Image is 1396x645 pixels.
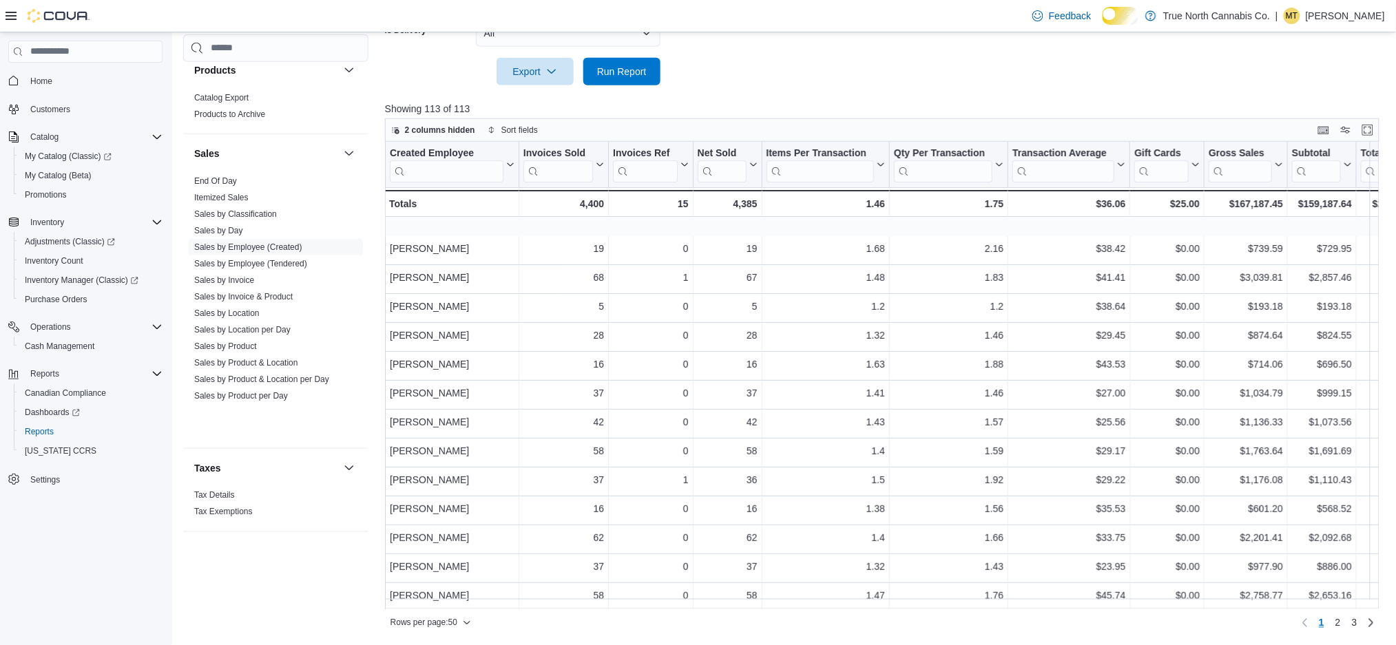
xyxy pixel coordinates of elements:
[1134,147,1200,182] button: Gift Cards
[390,617,457,628] span: Rows per page : 50
[3,99,168,119] button: Customers
[30,368,59,379] span: Reports
[30,131,59,142] span: Catalog
[1292,384,1352,401] div: $999.15
[390,268,514,285] div: [PERSON_NAME]
[894,471,1003,487] div: 1.92
[523,326,604,343] div: 28
[1292,195,1352,212] div: $159,187.64
[25,189,67,200] span: Promotions
[405,125,475,136] span: 2 columns hidden
[25,214,70,231] button: Inventory
[1209,147,1272,182] div: Gross Sales
[25,445,96,456] span: [US_STATE] CCRS
[19,385,112,401] a: Canadian Compliance
[523,442,604,458] div: 58
[30,76,52,87] span: Home
[523,355,604,372] div: 16
[1292,471,1352,487] div: $1,110.43
[183,487,368,531] div: Taxes
[766,326,885,343] div: 1.32
[523,413,604,430] div: 42
[194,225,243,236] span: Sales by Day
[390,471,514,487] div: [PERSON_NAME]
[894,147,1003,182] button: Qty Per Transaction
[1209,413,1283,430] div: $1,136.33
[14,290,168,309] button: Purchase Orders
[697,442,757,458] div: 58
[1292,147,1341,160] div: Subtotal
[1209,297,1283,314] div: $193.18
[597,65,647,78] span: Run Report
[523,297,604,314] div: 5
[894,326,1003,343] div: 1.46
[19,167,97,184] a: My Catalog (Beta)
[194,109,265,119] a: Products to Archive
[386,122,481,138] button: 2 columns hidden
[766,195,885,212] div: 1.46
[697,326,757,343] div: 28
[613,147,688,182] button: Invoices Ref
[1012,355,1125,372] div: $43.53
[583,58,660,85] button: Run Report
[19,187,163,203] span: Promotions
[194,324,291,335] span: Sales by Location per Day
[25,151,112,162] span: My Catalog (Classic)
[25,366,163,382] span: Reports
[697,413,757,430] div: 42
[766,147,874,182] div: Items Per Transaction
[14,232,168,251] a: Adjustments (Classic)
[1286,8,1298,24] span: MT
[385,615,477,631] button: Rows per page:50
[8,65,163,525] nav: Complex example
[1284,8,1300,24] div: Maggie Tremblay
[19,272,144,288] a: Inventory Manager (Classic)
[194,242,302,252] a: Sales by Employee (Created)
[194,275,254,286] span: Sales by Invoice
[476,19,660,47] button: All
[194,308,260,318] a: Sales by Location
[30,217,64,228] span: Inventory
[194,242,302,253] span: Sales by Employee (Created)
[1319,616,1324,630] span: 1
[19,253,89,269] a: Inventory Count
[194,209,277,220] span: Sales by Classification
[766,500,885,516] div: 1.38
[194,374,329,384] a: Sales by Product & Location per Day
[194,176,237,187] span: End Of Day
[194,341,257,351] a: Sales by Product
[766,240,885,256] div: 1.68
[14,383,168,403] button: Canadian Compliance
[1103,7,1139,25] input: Dark Mode
[1292,297,1352,314] div: $193.18
[14,441,168,461] button: [US_STATE] CCRS
[1134,471,1200,487] div: $0.00
[390,147,514,182] button: Created Employee
[613,413,688,430] div: 0
[19,233,121,250] a: Adjustments (Classic)
[3,127,168,147] button: Catalog
[894,147,992,160] div: Qty Per Transaction
[1012,268,1125,285] div: $41.41
[194,63,236,77] h3: Products
[766,384,885,401] div: 1.41
[1209,268,1283,285] div: $3,039.81
[1209,442,1283,458] div: $1,763.64
[19,272,163,288] span: Inventory Manager (Classic)
[19,291,163,308] span: Purchase Orders
[194,209,277,219] a: Sales by Classification
[194,259,307,268] a: Sales by Employee (Tendered)
[613,326,688,343] div: 0
[1315,122,1332,138] button: Keyboard shortcuts
[194,93,249,103] a: Catalog Export
[523,147,593,160] div: Invoices Sold
[1275,8,1278,24] p: |
[1134,442,1200,458] div: $0.00
[697,147,746,160] div: Net Sold
[697,297,757,314] div: 5
[390,442,514,458] div: [PERSON_NAME]
[194,292,293,302] a: Sales by Invoice & Product
[1330,612,1346,634] a: Page 2 of 3
[1209,147,1283,182] button: Gross Sales
[194,461,221,475] h3: Taxes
